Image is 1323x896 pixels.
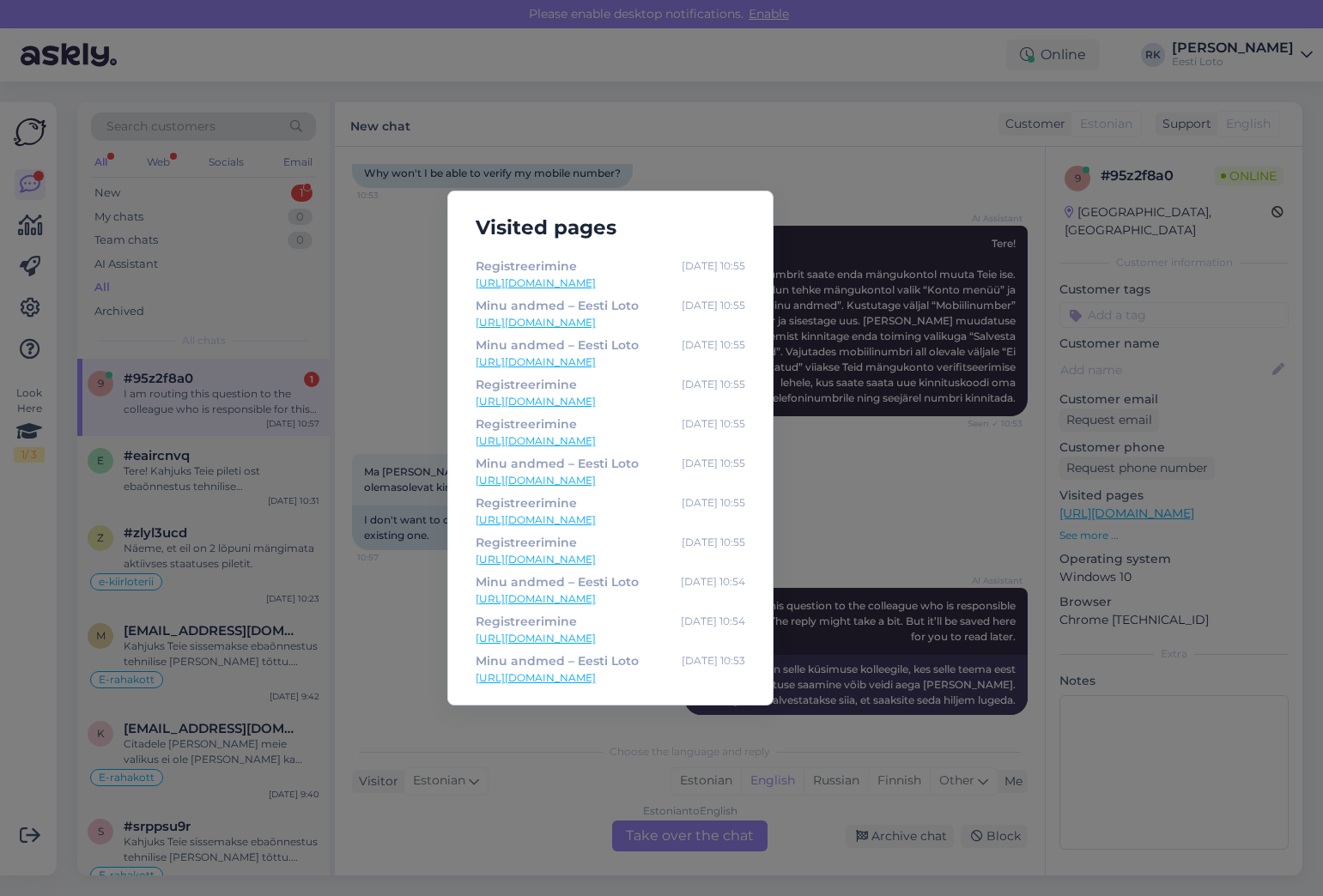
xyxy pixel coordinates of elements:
a: [URL][DOMAIN_NAME] [476,433,745,449]
a: [URL][DOMAIN_NAME] [476,275,745,291]
a: [URL][DOMAIN_NAME] [476,631,745,646]
div: [DATE] 10:54 [681,572,745,591]
a: [URL][DOMAIN_NAME] [476,315,745,330]
a: [URL][DOMAIN_NAME] [476,354,745,370]
h5: Visited pages [462,212,759,244]
div: Minu andmed – Eesti Loto [476,651,639,670]
a: [URL][DOMAIN_NAME] [476,552,745,567]
div: Minu andmed – Eesti Loto [476,336,639,354]
div: [DATE] 10:55 [682,257,745,275]
a: [URL][DOMAIN_NAME] [476,512,745,528]
div: [DATE] 10:54 [681,612,745,631]
a: [URL][DOMAIN_NAME] [476,473,745,488]
div: [DATE] 10:53 [682,651,745,670]
div: Registreerimine [476,375,577,394]
a: [URL][DOMAIN_NAME] [476,394,745,409]
a: [URL][DOMAIN_NAME] [476,670,745,686]
div: [DATE] 10:55 [682,533,745,552]
div: Minu andmed – Eesti Loto [476,454,639,473]
div: [DATE] 10:55 [682,296,745,315]
div: [DATE] 10:55 [682,493,745,512]
div: [DATE] 10:55 [682,454,745,473]
div: Registreerimine [476,257,577,275]
div: Minu andmed – Eesti Loto [476,296,639,315]
div: Registreerimine [476,493,577,512]
div: [DATE] 10:55 [682,336,745,354]
div: Registreerimine [476,415,577,433]
div: [DATE] 10:55 [682,375,745,394]
div: Registreerimine [476,533,577,552]
div: Registreerimine [476,612,577,631]
a: [URL][DOMAIN_NAME] [476,591,745,607]
div: Minu andmed – Eesti Loto [476,572,639,591]
div: [DATE] 10:55 [682,415,745,433]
